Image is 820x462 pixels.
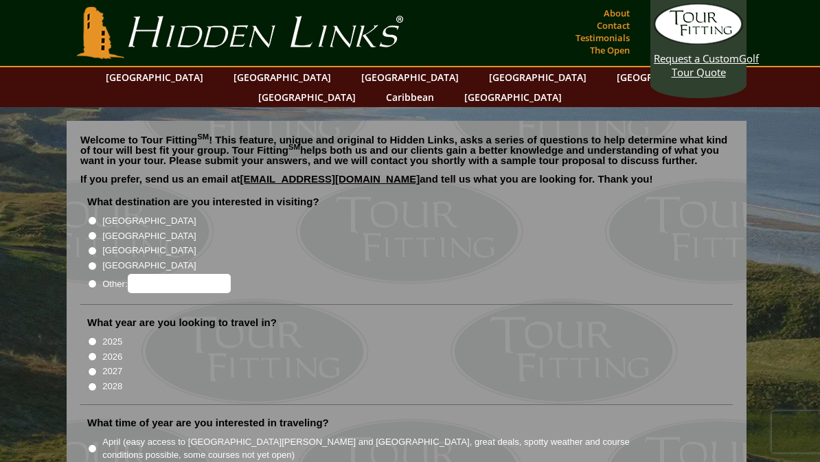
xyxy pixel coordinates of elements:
label: 2025 [102,335,122,349]
a: [EMAIL_ADDRESS][DOMAIN_NAME] [240,173,420,185]
a: The Open [586,41,633,60]
a: [GEOGRAPHIC_DATA] [354,67,466,87]
p: If you prefer, send us an email at and tell us what you are looking for. Thank you! [80,174,733,194]
label: [GEOGRAPHIC_DATA] [102,214,196,228]
span: Request a Custom [654,51,739,65]
label: [GEOGRAPHIC_DATA] [102,229,196,243]
label: 2026 [102,350,122,364]
a: [GEOGRAPHIC_DATA] [457,87,569,107]
a: [GEOGRAPHIC_DATA] [251,87,363,107]
label: 2028 [102,380,122,393]
a: Caribbean [379,87,441,107]
label: [GEOGRAPHIC_DATA] [102,244,196,257]
label: What year are you looking to travel in? [87,316,277,330]
label: [GEOGRAPHIC_DATA] [102,259,196,273]
label: 2027 [102,365,122,378]
a: Contact [593,16,633,35]
input: Other: [128,274,231,293]
a: Request a CustomGolf Tour Quote [654,3,743,79]
a: [GEOGRAPHIC_DATA] [610,67,721,87]
a: [GEOGRAPHIC_DATA] [482,67,593,87]
sup: SM [288,143,300,151]
label: What time of year are you interested in traveling? [87,416,329,430]
sup: SM [197,132,209,141]
a: [GEOGRAPHIC_DATA] [227,67,338,87]
label: What destination are you interested in visiting? [87,195,319,209]
label: Other: [102,274,230,293]
a: About [600,3,633,23]
a: [GEOGRAPHIC_DATA] [99,67,210,87]
label: April (easy access to [GEOGRAPHIC_DATA][PERSON_NAME] and [GEOGRAPHIC_DATA], great deals, spotty w... [102,435,654,462]
p: Welcome to Tour Fitting ! This feature, unique and original to Hidden Links, asks a series of que... [80,135,733,165]
a: Testimonials [572,28,633,47]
